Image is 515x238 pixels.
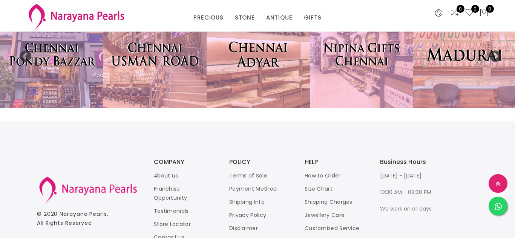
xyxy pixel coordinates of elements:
a: Jewellery Care [305,211,345,219]
a: STONE [235,12,255,23]
a: Size Chart [305,185,333,193]
a: About us [154,172,178,179]
button: Next [489,50,496,58]
a: Payment Method [229,185,277,193]
span: 0 [457,5,464,13]
span: 0 [471,5,479,13]
h3: COMPANY [154,159,214,165]
a: Privacy Policy [229,211,266,219]
a: 0 [450,8,459,18]
a: PRECIOUS [193,12,223,23]
button: 0 [480,8,489,18]
a: Narayana Pearls [60,210,107,218]
p: 10:30 AM - 08:30 PM [380,188,440,197]
h3: POLICY [229,159,290,165]
a: Testimonials [154,207,189,215]
h3: HELP [305,159,365,165]
button: Previous [19,50,26,58]
a: Franchise Opportunity [154,185,187,202]
a: Store Locator [154,220,191,228]
a: Customized Service [305,224,359,232]
p: We work on all days [380,204,440,213]
a: Shipping Charges [305,198,353,206]
span: 0 [486,5,494,13]
a: Terms of Sale [229,172,267,179]
a: Shipping Info [229,198,265,206]
p: © 2020 . All Rights Reserved [37,209,139,227]
h3: Business Hours [380,159,440,165]
a: Disclaimer [229,224,258,232]
a: How to Order [305,172,341,179]
a: 0 [465,8,474,18]
a: ANTIQUE [266,12,293,23]
p: [DATE] - [DATE] [380,171,440,180]
a: GIFTS [304,12,322,23]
